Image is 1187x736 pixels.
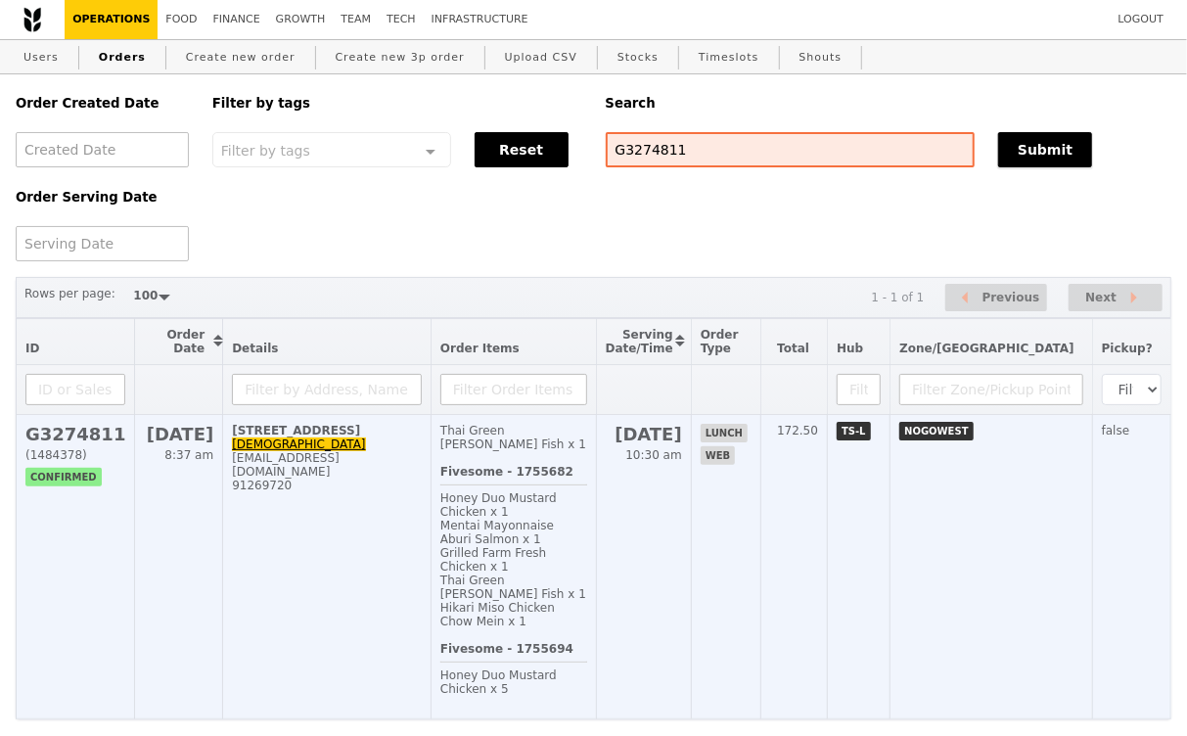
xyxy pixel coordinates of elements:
[16,132,189,167] input: Created Date
[982,286,1040,309] span: Previous
[440,601,555,628] span: Hikari Miso Chicken Chow Mein x 1
[25,424,125,444] h2: G3274811
[497,40,585,75] a: Upload CSV
[24,284,115,303] label: Rows per page:
[1085,286,1117,309] span: Next
[606,96,1172,111] h5: Search
[606,424,682,444] h2: [DATE]
[691,40,766,75] a: Timeslots
[998,132,1092,167] button: Submit
[23,7,41,32] img: Grain logo
[440,642,573,656] b: Fivesome - 1755694
[899,374,1083,405] input: Filter Zone/Pickup Point
[1069,284,1163,312] button: Next
[232,374,422,405] input: Filter by Address, Name, Email, Mobile
[701,328,739,355] span: Order Type
[837,422,871,440] span: TS-L
[1102,342,1153,355] span: Pickup?
[232,479,422,492] div: 91269720
[232,437,365,451] a: [DEMOGRAPHIC_DATA]
[440,491,557,519] span: Honey Duo Mustard Chicken x 1
[16,96,189,111] h5: Order Created Date
[701,446,735,465] span: web
[440,574,586,601] span: Thai Green [PERSON_NAME] Fish x 1
[899,342,1074,355] span: Zone/[GEOGRAPHIC_DATA]
[212,96,582,111] h5: Filter by tags
[328,40,473,75] a: Create new 3p order
[440,546,546,574] span: Grilled Farm Fresh Chicken x 1
[25,448,125,462] div: (1484378)
[606,132,976,167] input: Search any field
[16,226,189,261] input: Serving Date
[16,190,189,205] h5: Order Serving Date
[232,342,278,355] span: Details
[440,374,587,405] input: Filter Order Items
[178,40,303,75] a: Create new order
[440,465,573,479] b: Fivesome - 1755682
[792,40,850,75] a: Shouts
[91,40,154,75] a: Orders
[232,451,422,479] div: [EMAIL_ADDRESS][DOMAIN_NAME]
[164,448,213,462] span: 8:37 am
[16,40,67,75] a: Users
[610,40,666,75] a: Stocks
[475,132,569,167] button: Reset
[25,374,125,405] input: ID or Salesperson name
[701,424,748,442] span: lunch
[221,141,310,159] span: Filter by tags
[625,448,681,462] span: 10:30 am
[440,668,557,696] span: Honey Duo Mustard Chicken x 5
[232,424,422,437] div: [STREET_ADDRESS]
[440,342,520,355] span: Order Items
[837,342,863,355] span: Hub
[871,291,924,304] div: 1 - 1 of 1
[945,284,1047,312] button: Previous
[440,424,587,451] div: Thai Green [PERSON_NAME] Fish x 1
[777,424,818,437] span: 172.50
[25,342,39,355] span: ID
[1102,424,1130,437] span: false
[25,468,102,486] span: confirmed
[440,519,554,546] span: Mentai Mayonnaise Aburi Salmon x 1
[837,374,881,405] input: Filter Hub
[899,422,973,440] span: NOGOWEST
[144,424,213,444] h2: [DATE]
